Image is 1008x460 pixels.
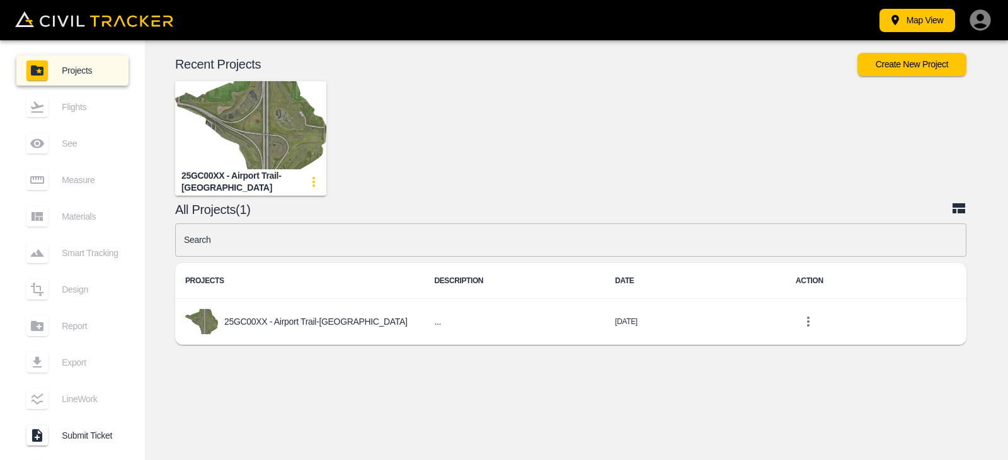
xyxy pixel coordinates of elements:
th: PROJECTS [175,263,424,299]
h6: ... [434,314,595,330]
img: project-image [185,309,218,334]
table: project-list-table [175,263,966,345]
p: All Projects(1) [175,205,951,215]
button: Map View [879,9,955,32]
th: DATE [605,263,786,299]
button: update-card-details [301,169,326,194]
div: 25GC00XX - Airport Trail-[GEOGRAPHIC_DATA] [181,170,301,193]
p: 25GC00XX - Airport Trail-[GEOGRAPHIC_DATA] [224,317,408,327]
p: Recent Projects [175,59,857,69]
img: 25GC00XX - Airport Trail-NC [175,81,326,169]
a: Submit Ticket [16,420,129,451]
th: DESCRIPTION [424,263,605,299]
img: Civil Tracker [15,11,173,28]
span: Submit Ticket [62,430,118,440]
a: Projects [16,55,129,86]
td: [DATE] [605,299,786,345]
th: ACTION [786,263,966,299]
button: Create New Project [857,53,966,76]
span: Projects [62,65,118,76]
